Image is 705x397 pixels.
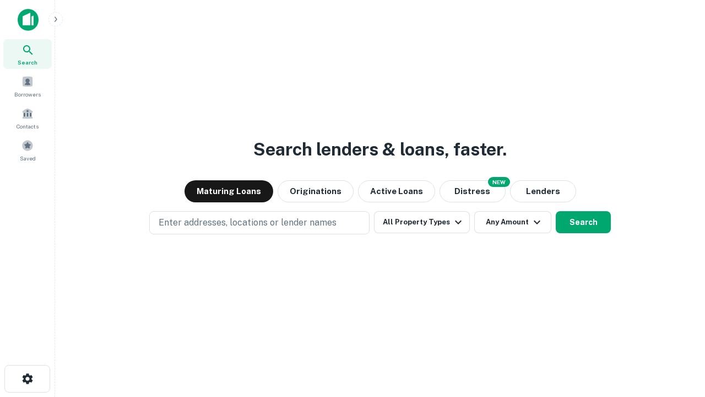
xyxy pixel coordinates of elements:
[556,211,611,233] button: Search
[14,90,41,99] span: Borrowers
[474,211,551,233] button: Any Amount
[18,9,39,31] img: capitalize-icon.png
[18,58,37,67] span: Search
[3,135,52,165] a: Saved
[510,180,576,202] button: Lenders
[3,39,52,69] a: Search
[185,180,273,202] button: Maturing Loans
[374,211,470,233] button: All Property Types
[149,211,370,234] button: Enter addresses, locations or lender names
[358,180,435,202] button: Active Loans
[20,154,36,163] span: Saved
[488,177,510,187] div: NEW
[3,103,52,133] a: Contacts
[253,136,507,163] h3: Search lenders & loans, faster.
[3,71,52,101] a: Borrowers
[159,216,337,229] p: Enter addresses, locations or lender names
[650,309,705,362] iframe: Chat Widget
[17,122,39,131] span: Contacts
[440,180,506,202] button: Search distressed loans with lien and other non-mortgage details.
[278,180,354,202] button: Originations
